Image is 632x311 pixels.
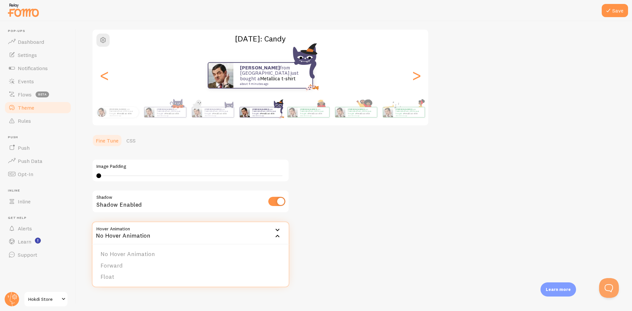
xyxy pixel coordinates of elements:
a: Learn [4,235,72,248]
a: Theme [4,101,72,114]
div: Shadow Enabled [92,190,289,214]
a: Hokdi Store [24,291,68,307]
p: from [GEOGRAPHIC_DATA] just bought a [240,65,306,86]
small: about 4 minutes ago [252,115,278,116]
a: Dashboard [4,35,72,48]
span: Alerts [18,225,32,232]
span: Settings [18,52,37,58]
a: Support [4,248,72,261]
p: from [GEOGRAPHIC_DATA] just bought a [348,108,374,116]
strong: [PERSON_NAME] [252,108,268,111]
img: Fomo [335,107,345,117]
p: from [GEOGRAPHIC_DATA] just bought a [300,108,327,116]
span: Flows [18,91,32,98]
li: No Hover Animation [92,248,289,260]
p: from [GEOGRAPHIC_DATA] just bought a [157,108,183,116]
img: Fomo [144,107,154,117]
small: about 4 minutes ago [110,115,135,116]
li: Forward [92,260,289,272]
iframe: Help Scout Beacon - Open [599,278,619,298]
p: from [GEOGRAPHIC_DATA] just bought a [205,108,231,116]
a: CSS [122,134,140,147]
img: fomo-relay-logo-orange.svg [7,2,40,18]
p: from [GEOGRAPHIC_DATA] just bought a [252,108,279,116]
span: Hokdi Store [28,295,60,303]
a: Notifications [4,62,72,75]
p: Learn more [546,286,571,293]
img: Fomo [192,107,202,117]
small: about 4 minutes ago [300,115,326,116]
span: Dashboard [18,39,44,45]
small: about 4 minutes ago [348,115,374,116]
li: Float [92,271,289,283]
small: about 4 minutes ago [157,115,183,116]
a: Push Data [4,154,72,168]
a: Flows beta [4,88,72,101]
span: Support [18,251,37,258]
div: Previous slide [100,52,108,99]
div: No Hover Animation [92,221,289,245]
a: Metallica t-shirt [404,112,418,115]
img: Fomo [240,107,250,117]
a: Metallica t-shirt [308,112,322,115]
span: Opt-In [18,171,33,177]
img: Fomo [97,107,106,117]
a: Fine Tune [92,134,122,147]
strong: [PERSON_NAME] [157,108,173,111]
a: Alerts [4,222,72,235]
span: Learn [18,238,31,245]
div: Next slide [412,52,420,99]
a: Push [4,141,72,154]
a: Events [4,75,72,88]
h2: [DATE]: Candy [92,34,428,44]
a: Inline [4,195,72,208]
span: Events [18,78,34,85]
span: Rules [18,117,31,124]
img: Fomo [287,107,297,117]
span: Push Data [18,158,42,164]
strong: [PERSON_NAME] [205,108,221,111]
strong: [PERSON_NAME] [240,65,280,71]
a: Settings [4,48,72,62]
a: Metallica t-shirt [356,112,370,115]
a: Opt-In [4,168,72,181]
svg: <p>Watch New Feature Tutorials!</p> [35,238,41,244]
label: Image Padding [96,164,285,169]
img: Fomo [383,107,393,117]
img: Fomo [208,63,233,88]
a: Metallica t-shirt [260,112,275,115]
a: Metallica t-shirt [213,112,227,115]
span: beta [36,91,49,97]
strong: [PERSON_NAME] [110,108,125,111]
p: from [GEOGRAPHIC_DATA] just bought a [110,108,136,116]
span: Pop-ups [8,29,72,33]
div: Learn more [540,282,576,297]
span: Get Help [8,216,72,220]
strong: [PERSON_NAME] [396,108,411,111]
span: Notifications [18,65,48,71]
span: Push [18,144,30,151]
a: Metallica t-shirt [118,112,132,115]
a: Metallica t-shirt [260,75,296,82]
a: Metallica t-shirt [165,112,179,115]
strong: [PERSON_NAME] [300,108,316,111]
small: about 4 minutes ago [240,82,304,86]
p: from [GEOGRAPHIC_DATA] just bought a [396,108,422,116]
span: Push [8,135,72,140]
small: about 4 minutes ago [396,115,421,116]
span: Inline [8,189,72,193]
a: Rules [4,114,72,127]
small: about 4 minutes ago [205,115,230,116]
span: Inline [18,198,31,205]
span: Theme [18,104,34,111]
strong: [PERSON_NAME] [348,108,364,111]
